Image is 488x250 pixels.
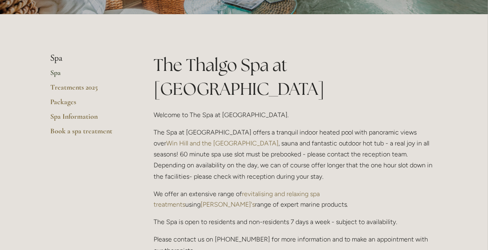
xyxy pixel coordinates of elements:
[154,127,438,182] p: The Spa at [GEOGRAPHIC_DATA] offers a tranquil indoor heated pool with panoramic views over , sau...
[50,68,128,83] a: Spa
[154,109,438,120] p: Welcome to The Spa at [GEOGRAPHIC_DATA].
[50,97,128,112] a: Packages
[166,139,278,147] a: Win Hill and the [GEOGRAPHIC_DATA]
[50,53,128,64] li: Spa
[154,217,438,228] p: The Spa is open to residents and non-residents 7 days a week - subject to availability.
[154,188,438,210] p: We offer an extensive range of using range of expert marine products.
[154,53,438,101] h1: The Thalgo Spa at [GEOGRAPHIC_DATA]
[50,83,128,97] a: Treatments 2025
[201,201,255,209] a: [PERSON_NAME]'s
[50,126,128,141] a: Book a spa treatment
[50,112,128,126] a: Spa Information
